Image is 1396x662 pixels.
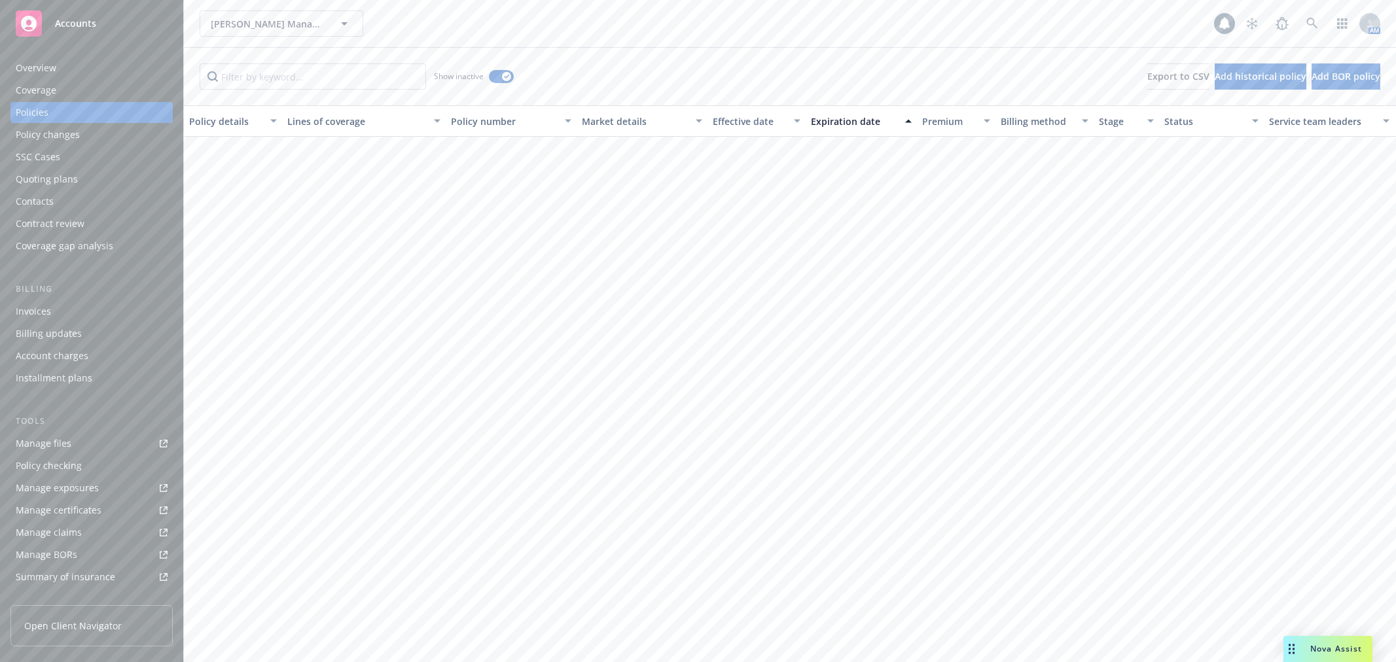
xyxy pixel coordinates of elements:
[1215,70,1306,82] span: Add historical policy
[806,105,917,137] button: Expiration date
[1099,114,1139,128] div: Stage
[10,478,173,498] a: Manage exposures
[1269,114,1375,128] div: Service team leaders
[582,114,688,128] div: Market details
[1264,105,1395,137] button: Service team leaders
[1094,105,1159,137] button: Stage
[1147,70,1209,82] span: Export to CSV
[189,114,262,128] div: Policy details
[1329,10,1355,37] a: Switch app
[10,368,173,389] a: Installment plans
[200,63,426,90] input: Filter by keyword...
[10,433,173,454] a: Manage files
[10,283,173,296] div: Billing
[1312,63,1380,90] button: Add BOR policy
[10,544,173,565] a: Manage BORs
[1147,63,1209,90] button: Export to CSV
[55,18,96,29] span: Accounts
[16,191,54,212] div: Contacts
[713,114,786,128] div: Effective date
[10,522,173,543] a: Manage claims
[10,345,173,366] a: Account charges
[577,105,707,137] button: Market details
[995,105,1094,137] button: Billing method
[211,17,324,31] span: [PERSON_NAME] Management Company
[917,105,995,137] button: Premium
[16,566,115,587] div: Summary of insurance
[10,301,173,322] a: Invoices
[16,478,99,498] div: Manage exposures
[16,235,113,256] div: Coverage gap analysis
[16,124,80,145] div: Policy changes
[10,235,173,256] a: Coverage gap analysis
[287,114,426,128] div: Lines of coverage
[1283,636,1372,662] button: Nova Assist
[1159,105,1264,137] button: Status
[16,58,56,78] div: Overview
[16,169,78,190] div: Quoting plans
[16,301,51,322] div: Invoices
[16,368,92,389] div: Installment plans
[922,114,976,128] div: Premium
[707,105,806,137] button: Effective date
[16,147,60,167] div: SSC Cases
[16,323,82,344] div: Billing updates
[16,455,82,476] div: Policy checking
[1164,114,1244,128] div: Status
[24,619,122,633] span: Open Client Navigator
[16,213,84,234] div: Contract review
[10,102,173,123] a: Policies
[16,522,82,543] div: Manage claims
[10,566,173,587] a: Summary of insurance
[434,71,484,82] span: Show inactive
[16,433,71,454] div: Manage files
[16,345,88,366] div: Account charges
[10,124,173,145] a: Policy changes
[10,5,173,42] a: Accounts
[10,500,173,521] a: Manage certificates
[1283,636,1300,662] div: Drag to move
[1269,10,1295,37] a: Report a Bug
[10,415,173,428] div: Tools
[1215,63,1306,90] button: Add historical policy
[10,191,173,212] a: Contacts
[10,58,173,78] a: Overview
[16,500,101,521] div: Manage certificates
[16,544,77,565] div: Manage BORs
[10,169,173,190] a: Quoting plans
[10,323,173,344] a: Billing updates
[1239,10,1265,37] a: Stop snowing
[811,114,897,128] div: Expiration date
[10,455,173,476] a: Policy checking
[16,102,48,123] div: Policies
[1310,643,1362,654] span: Nova Assist
[1001,114,1074,128] div: Billing method
[1299,10,1325,37] a: Search
[10,80,173,101] a: Coverage
[451,114,557,128] div: Policy number
[1312,70,1380,82] span: Add BOR policy
[10,147,173,167] a: SSC Cases
[446,105,577,137] button: Policy number
[10,213,173,234] a: Contract review
[16,80,56,101] div: Coverage
[282,105,446,137] button: Lines of coverage
[200,10,363,37] button: [PERSON_NAME] Management Company
[184,105,282,137] button: Policy details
